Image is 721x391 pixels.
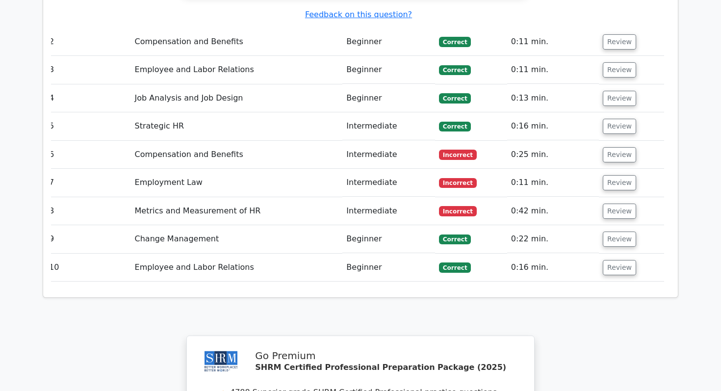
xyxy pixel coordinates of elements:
td: Intermediate [342,169,435,197]
span: Correct [439,37,471,47]
td: Beginner [342,84,435,112]
span: Correct [439,93,471,103]
td: Change Management [131,225,343,253]
td: Employment Law [131,169,343,197]
td: Intermediate [342,141,435,169]
td: Compensation and Benefits [131,28,343,56]
button: Review [603,260,636,275]
td: Beginner [342,56,435,84]
span: Correct [439,122,471,131]
span: Incorrect [439,206,477,216]
td: 0:13 min. [507,84,599,112]
td: 10 [45,254,131,282]
span: Correct [439,65,471,75]
td: 0:42 min. [507,197,599,225]
td: 0:11 min. [507,28,599,56]
td: Strategic HR [131,112,343,140]
td: 0:25 min. [507,141,599,169]
span: Correct [439,235,471,244]
button: Review [603,147,636,162]
td: 0:11 min. [507,169,599,197]
td: 0:16 min. [507,112,599,140]
button: Review [603,232,636,247]
td: Beginner [342,254,435,282]
td: Job Analysis and Job Design [131,84,343,112]
button: Review [603,204,636,219]
button: Review [603,175,636,190]
button: Review [603,62,636,78]
a: Feedback on this question? [305,10,412,19]
td: Metrics and Measurement of HR [131,197,343,225]
td: 8 [45,197,131,225]
td: 0:22 min. [507,225,599,253]
button: Review [603,34,636,50]
td: 9 [45,225,131,253]
td: 5 [45,112,131,140]
td: Employee and Labor Relations [131,56,343,84]
button: Review [603,91,636,106]
td: 6 [45,141,131,169]
td: Compensation and Benefits [131,141,343,169]
td: Beginner [342,225,435,253]
td: 3 [45,56,131,84]
td: 4 [45,84,131,112]
td: 0:16 min. [507,254,599,282]
button: Review [603,119,636,134]
td: Employee and Labor Relations [131,254,343,282]
td: 0:11 min. [507,56,599,84]
td: 7 [45,169,131,197]
span: Correct [439,262,471,272]
td: Beginner [342,28,435,56]
td: 2 [45,28,131,56]
span: Incorrect [439,150,477,159]
span: Incorrect [439,178,477,188]
td: Intermediate [342,197,435,225]
td: Intermediate [342,112,435,140]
